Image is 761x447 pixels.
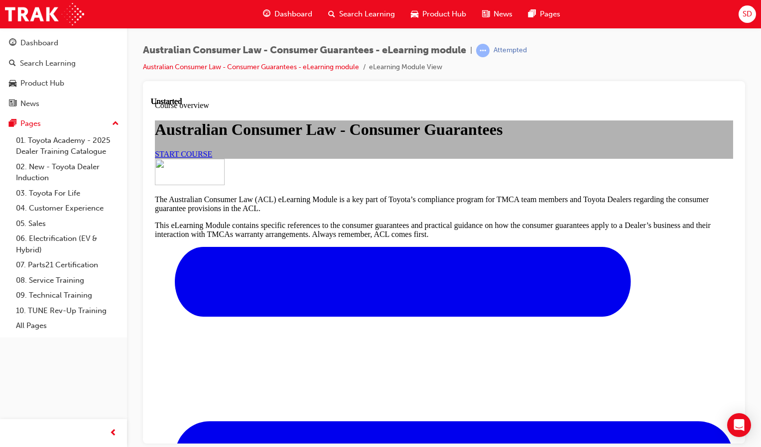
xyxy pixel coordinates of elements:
[274,8,312,20] span: Dashboard
[12,186,123,201] a: 03. Toyota For Life
[12,318,123,334] a: All Pages
[20,58,76,69] div: Search Learning
[4,23,582,42] h1: Australian Consumer Law - Consumer Guarantees
[4,32,123,114] button: DashboardSearch LearningProduct HubNews
[9,100,16,109] span: news-icon
[12,273,123,288] a: 08. Service Training
[494,46,527,55] div: Attempted
[727,413,751,437] div: Open Intercom Messenger
[328,8,335,20] span: search-icon
[4,114,123,133] button: Pages
[9,59,16,68] span: search-icon
[739,5,756,23] button: SD
[12,288,123,303] a: 09. Technical Training
[4,74,123,93] a: Product Hub
[4,34,123,52] a: Dashboard
[20,118,41,129] div: Pages
[12,216,123,231] a: 05. Sales
[5,3,84,25] img: Trak
[4,95,123,113] a: News
[520,4,568,24] a: pages-iconPages
[9,79,16,88] span: car-icon
[9,39,16,48] span: guage-icon
[143,63,359,71] a: Australian Consumer Law - Consumer Guarantees - eLearning module
[4,98,582,116] p: The Australian Consumer Law (ACL) eLearning Module is a key part of Toyota’s compliance program f...
[320,4,403,24] a: search-iconSearch Learning
[528,8,536,20] span: pages-icon
[12,133,123,159] a: 01. Toyota Academy - 2025 Dealer Training Catalogue
[422,8,466,20] span: Product Hub
[482,8,490,20] span: news-icon
[12,159,123,186] a: 02. New - Toyota Dealer Induction
[369,62,442,73] li: eLearning Module View
[4,4,58,12] span: Course overview
[474,4,520,24] a: news-iconNews
[540,8,560,20] span: Pages
[263,8,270,20] span: guage-icon
[255,4,320,24] a: guage-iconDashboard
[4,53,61,61] a: START COURSE
[494,8,512,20] span: News
[12,201,123,216] a: 04. Customer Experience
[4,124,582,142] p: This eLearning Module contains specific references to the consumer guarantees and practical guida...
[339,8,395,20] span: Search Learning
[20,78,64,89] div: Product Hub
[9,119,16,128] span: pages-icon
[143,45,466,56] span: Australian Consumer Law - Consumer Guarantees - eLearning module
[476,44,490,57] span: learningRecordVerb_ATTEMPT-icon
[112,117,119,130] span: up-icon
[403,4,474,24] a: car-iconProduct Hub
[12,231,123,257] a: 06. Electrification (EV & Hybrid)
[20,37,58,49] div: Dashboard
[12,303,123,319] a: 10. TUNE Rev-Up Training
[110,427,117,440] span: prev-icon
[743,8,752,20] span: SD
[20,98,39,110] div: News
[4,54,123,73] a: Search Learning
[12,257,123,273] a: 07. Parts21 Certification
[470,45,472,56] span: |
[411,8,418,20] span: car-icon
